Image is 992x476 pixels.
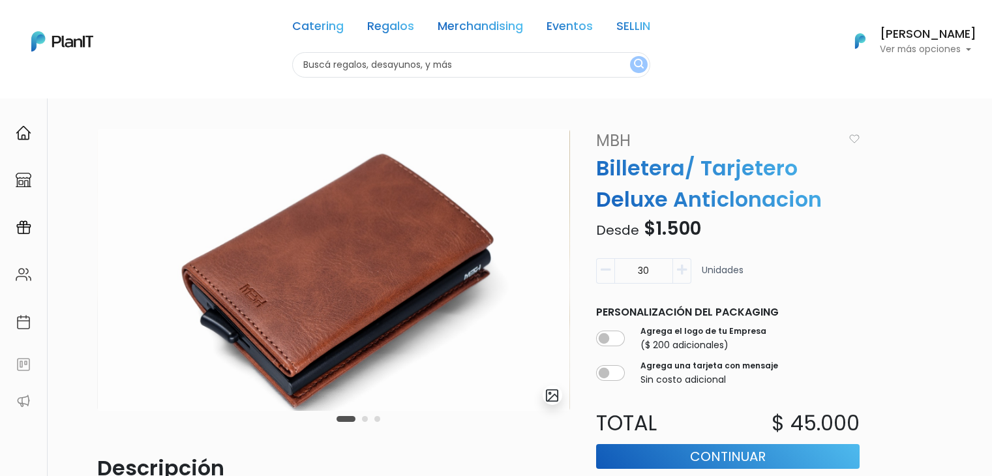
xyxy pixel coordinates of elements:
[16,220,31,235] img: campaigns-02234683943229c281be62815700db0a1741e53638e28bf9629b52c665b00959.svg
[367,21,414,37] a: Regalos
[772,408,860,439] p: $ 45.000
[333,411,383,426] div: Carousel Pagination
[545,388,560,403] img: gallery-light
[596,221,639,239] span: Desde
[596,305,860,320] p: Personalización del packaging
[849,134,860,143] img: heart_icon
[16,267,31,282] img: people-662611757002400ad9ed0e3c099ab2801c6687ba6c219adb57efc949bc21e19d.svg
[880,29,976,40] h6: [PERSON_NAME]
[640,373,778,387] p: Sin costo adicional
[644,216,701,241] span: $1.500
[97,129,570,411] img: WhatsApp_Image_2025-08-06_at_12.43.13.jpeg
[16,172,31,188] img: marketplace-4ceaa7011d94191e9ded77b95e3339b90024bf715f7c57f8cf31f2d8c509eaba.svg
[640,360,778,372] label: Agrega una tarjeta con mensaje
[616,21,650,37] a: SELLIN
[596,444,860,469] button: Continuar
[640,325,766,337] label: Agrega el logo de tu Empresa
[838,24,976,58] button: PlanIt Logo [PERSON_NAME] Ver más opciones
[880,45,976,54] p: Ver más opciones
[16,393,31,409] img: partners-52edf745621dab592f3b2c58e3bca9d71375a7ef29c3b500c9f145b62cc070d4.svg
[640,338,766,352] p: ($ 200 adicionales)
[588,153,867,215] p: Billetera/ Tarjetero Deluxe Anticlonacion
[16,314,31,330] img: calendar-87d922413cdce8b2cf7b7f5f62616a5cf9e4887200fb71536465627b3292af00.svg
[702,263,744,289] p: Unidades
[16,357,31,372] img: feedback-78b5a0c8f98aac82b08bfc38622c3050aee476f2c9584af64705fc4e61158814.svg
[337,416,355,422] button: Carousel Page 1 (Current Slide)
[292,21,344,37] a: Catering
[846,27,875,55] img: PlanIt Logo
[292,52,650,78] input: Buscá regalos, desayunos, y más
[31,31,93,52] img: PlanIt Logo
[362,416,368,422] button: Carousel Page 2
[374,416,380,422] button: Carousel Page 3
[634,59,644,71] img: search_button-432b6d5273f82d61273b3651a40e1bd1b912527efae98b1b7a1b2c0702e16a8d.svg
[588,129,844,153] a: MBH
[547,21,593,37] a: Eventos
[588,408,728,439] p: Total
[16,125,31,141] img: home-e721727adea9d79c4d83392d1f703f7f8bce08238fde08b1acbfd93340b81755.svg
[438,21,523,37] a: Merchandising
